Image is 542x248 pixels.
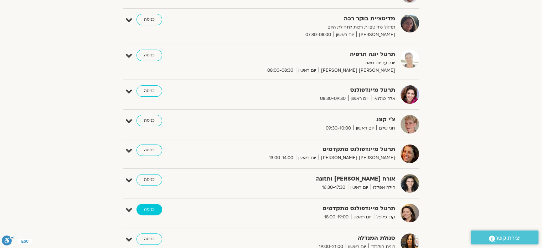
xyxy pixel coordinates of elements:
span: יום ראשון [348,184,371,191]
a: כניסה [136,115,162,126]
a: כניסה [136,50,162,61]
a: כניסה [136,204,162,215]
span: 08:30-09:30 [318,95,348,102]
strong: תרגול מיינדפולנס [221,85,395,95]
span: הילה אפללו [371,184,395,191]
span: יום ראשון [296,67,319,74]
a: כניסה [136,85,162,97]
span: יצירת קשר [495,233,521,243]
strong: תרגול יוגה תרפיה [221,50,395,59]
span: 18:00-19:00 [322,213,351,221]
span: 07:30-08:00 [303,31,334,39]
span: [PERSON_NAME] [PERSON_NAME] [319,67,395,74]
span: 08:00-08:30 [265,67,296,74]
span: יום ראשון [348,95,371,102]
a: כניסה [136,233,162,245]
span: 16:30-17:30 [320,184,348,191]
span: [PERSON_NAME] [PERSON_NAME] [319,154,395,162]
a: כניסה [136,14,162,25]
a: כניסה [136,145,162,156]
span: קרן פלפל [374,213,395,221]
strong: מדיטציית בוקר רכה [221,14,395,24]
span: יום ראשון [351,213,374,221]
strong: תרגול מיינדפולנס מתקדמים [221,204,395,213]
span: יום ראשון [296,154,319,162]
span: [PERSON_NAME] [356,31,395,39]
span: יום ראשון [353,125,376,132]
strong: אורח [PERSON_NAME] ותזונה [221,174,395,184]
strong: תרגול מיינדפולנס מתקדמים [221,145,395,154]
span: 13:00-14:00 [267,154,296,162]
p: תרגול מדיטציות רכות לתחילת היום [221,24,395,31]
span: 09:30-10:00 [323,125,353,132]
strong: צ'י קונג [221,115,395,125]
a: יצירת קשר [471,231,538,244]
span: יום ראשון [334,31,356,39]
span: חני שלם [376,125,395,132]
strong: סגולת המנדלה [221,233,395,243]
span: אלה טולנאי [371,95,395,102]
p: יוגה עדינה מאוד [221,59,395,67]
a: כניסה [136,174,162,186]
